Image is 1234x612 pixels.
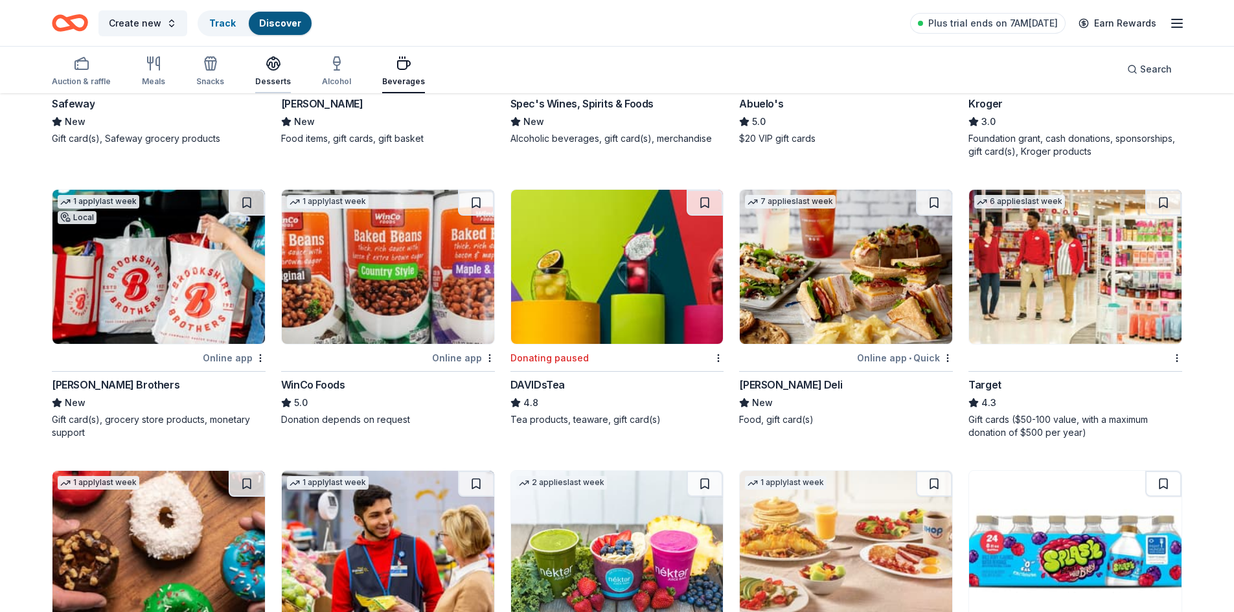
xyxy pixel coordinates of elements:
[968,377,1001,392] div: Target
[294,395,308,411] span: 5.0
[142,51,165,93] button: Meals
[196,76,224,87] div: Snacks
[142,76,165,87] div: Meals
[322,51,351,93] button: Alcohol
[1071,12,1164,35] a: Earn Rewards
[287,195,369,209] div: 1 apply last week
[294,114,315,130] span: New
[52,51,111,93] button: Auction & raffle
[65,395,86,411] span: New
[282,190,494,344] img: Image for WinCo Foods
[745,476,827,490] div: 1 apply last week
[52,8,88,38] a: Home
[281,96,363,111] div: [PERSON_NAME]
[752,114,766,130] span: 5.0
[58,195,139,209] div: 1 apply last week
[255,51,291,93] button: Desserts
[58,476,139,490] div: 1 apply last week
[52,377,179,392] div: [PERSON_NAME] Brothers
[510,350,589,366] div: Donating paused
[58,211,97,224] div: Local
[65,114,86,130] span: New
[109,16,161,31] span: Create new
[968,413,1182,439] div: Gift cards ($50-100 value, with a maximum donation of $500 per year)
[981,114,996,130] span: 3.0
[739,96,783,111] div: Abuelo's
[974,195,1065,209] div: 6 applies last week
[52,76,111,87] div: Auction & raffle
[382,51,425,93] button: Beverages
[432,350,495,366] div: Online app
[52,132,266,145] div: Gift card(s), Safeway grocery products
[739,377,842,392] div: [PERSON_NAME] Deli
[752,395,773,411] span: New
[523,395,538,411] span: 4.8
[523,114,544,130] span: New
[52,189,266,439] a: Image for Brookshire Brothers1 applylast weekLocalOnline app[PERSON_NAME] BrothersNewGift card(s)...
[981,395,996,411] span: 4.3
[510,96,654,111] div: Spec's Wines, Spirits & Foods
[739,413,953,426] div: Food, gift card(s)
[739,189,953,426] a: Image for McAlister's Deli7 applieslast weekOnline app•Quick[PERSON_NAME] DeliNewFood, gift card(s)
[740,190,952,344] img: Image for McAlister's Deli
[968,132,1182,158] div: Foundation grant, cash donations, sponsorships, gift card(s), Kroger products
[510,413,724,426] div: Tea products, teaware, gift card(s)
[968,189,1182,439] a: Image for Target6 applieslast weekTarget4.3Gift cards ($50-100 value, with a maximum donation of ...
[196,51,224,93] button: Snacks
[287,476,369,490] div: 1 apply last week
[516,476,607,490] div: 2 applies last week
[857,350,953,366] div: Online app Quick
[255,76,291,87] div: Desserts
[909,353,911,363] span: •
[281,132,495,145] div: Food items, gift cards, gift basket
[281,377,345,392] div: WinCo Foods
[382,76,425,87] div: Beverages
[745,195,836,209] div: 7 applies last week
[1140,62,1172,77] span: Search
[910,13,1066,34] a: Plus trial ends on 7AM[DATE]
[259,17,301,28] a: Discover
[209,17,236,28] a: Track
[969,190,1182,344] img: Image for Target
[1117,56,1182,82] button: Search
[510,189,724,426] a: Image for DAVIDsTeaDonating pausedDAVIDsTea4.8Tea products, teaware, gift card(s)
[198,10,313,36] button: TrackDiscover
[928,16,1058,31] span: Plus trial ends on 7AM[DATE]
[322,76,351,87] div: Alcohol
[52,413,266,439] div: Gift card(s), grocery store products, monetary support
[510,377,565,392] div: DAVIDsTea
[281,413,495,426] div: Donation depends on request
[203,350,266,366] div: Online app
[281,189,495,426] a: Image for WinCo Foods1 applylast weekOnline appWinCo Foods5.0Donation depends on request
[52,190,265,344] img: Image for Brookshire Brothers
[98,10,187,36] button: Create new
[52,96,95,111] div: Safeway
[510,132,724,145] div: Alcoholic beverages, gift card(s), merchandise
[968,96,1003,111] div: Kroger
[739,132,953,145] div: $20 VIP gift cards
[511,190,724,344] img: Image for DAVIDsTea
